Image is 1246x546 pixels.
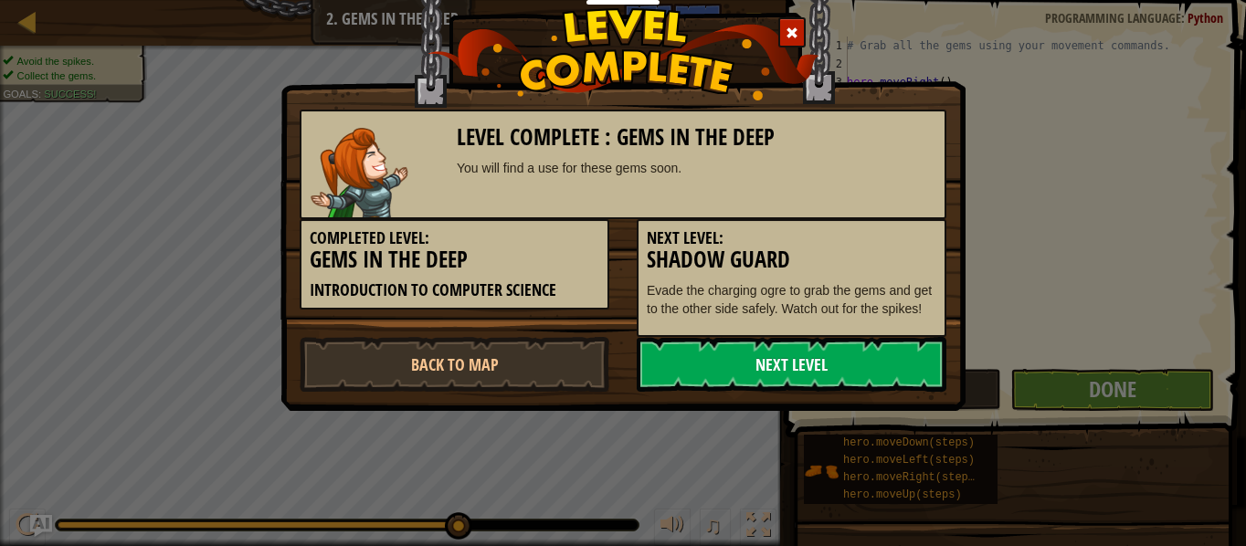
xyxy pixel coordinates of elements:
div: You will find a use for these gems soon. [457,159,936,177]
h3: Gems in the Deep [310,247,599,272]
h5: Introduction to Computer Science [310,281,599,299]
img: level_complete.png [428,8,819,100]
h3: Shadow Guard [647,247,936,272]
a: Back to Map [300,337,609,392]
h3: Level Complete : Gems in the Deep [457,125,936,150]
p: Evade the charging ogre to grab the gems and get to the other side safely. Watch out for the spikes! [647,281,936,318]
a: Next Level [637,337,946,392]
h5: Next Level: [647,229,936,247]
h5: Completed Level: [310,229,599,247]
img: captain.png [311,128,408,217]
